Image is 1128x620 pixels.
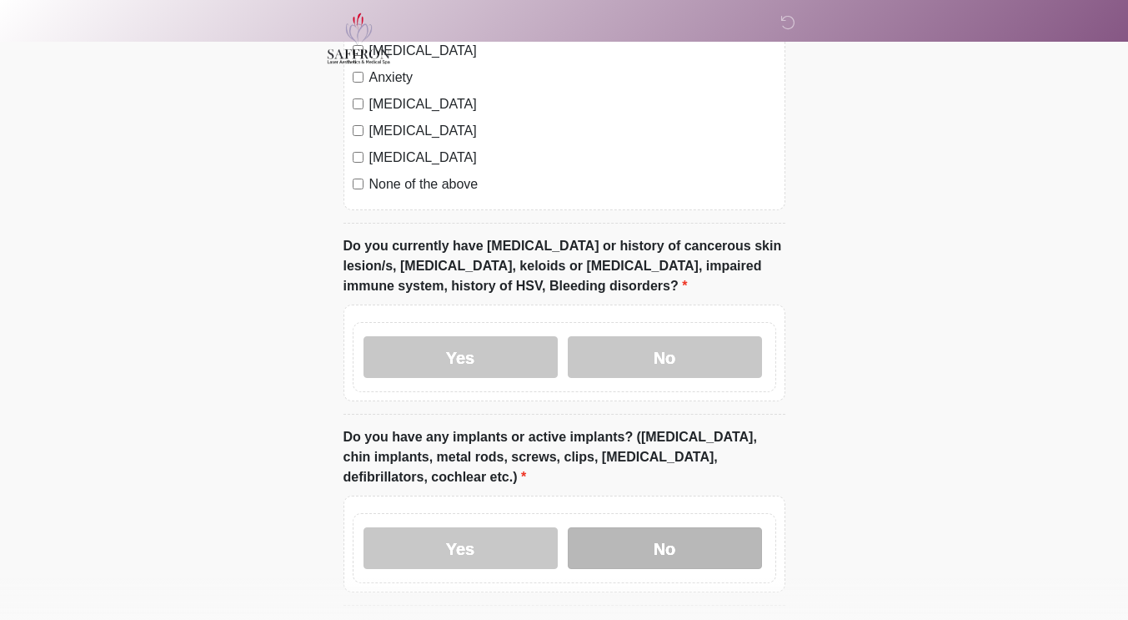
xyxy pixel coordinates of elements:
label: Yes [363,527,558,569]
input: [MEDICAL_DATA] [353,98,363,109]
label: Anxiety [369,68,776,88]
label: None of the above [369,174,776,194]
input: None of the above [353,179,363,189]
img: Saffron Laser Aesthetics and Medical Spa Logo [327,13,392,64]
label: No [568,527,762,569]
label: [MEDICAL_DATA] [369,121,776,141]
input: [MEDICAL_DATA] [353,125,363,136]
label: [MEDICAL_DATA] [369,94,776,114]
input: Anxiety [353,72,363,83]
label: [MEDICAL_DATA] [369,148,776,168]
input: [MEDICAL_DATA] [353,152,363,163]
label: Do you currently have [MEDICAL_DATA] or history of cancerous skin lesion/s, [MEDICAL_DATA], keloi... [343,236,785,296]
label: No [568,336,762,378]
label: Yes [363,336,558,378]
label: Do you have any implants or active implants? ([MEDICAL_DATA], chin implants, metal rods, screws, ... [343,427,785,487]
